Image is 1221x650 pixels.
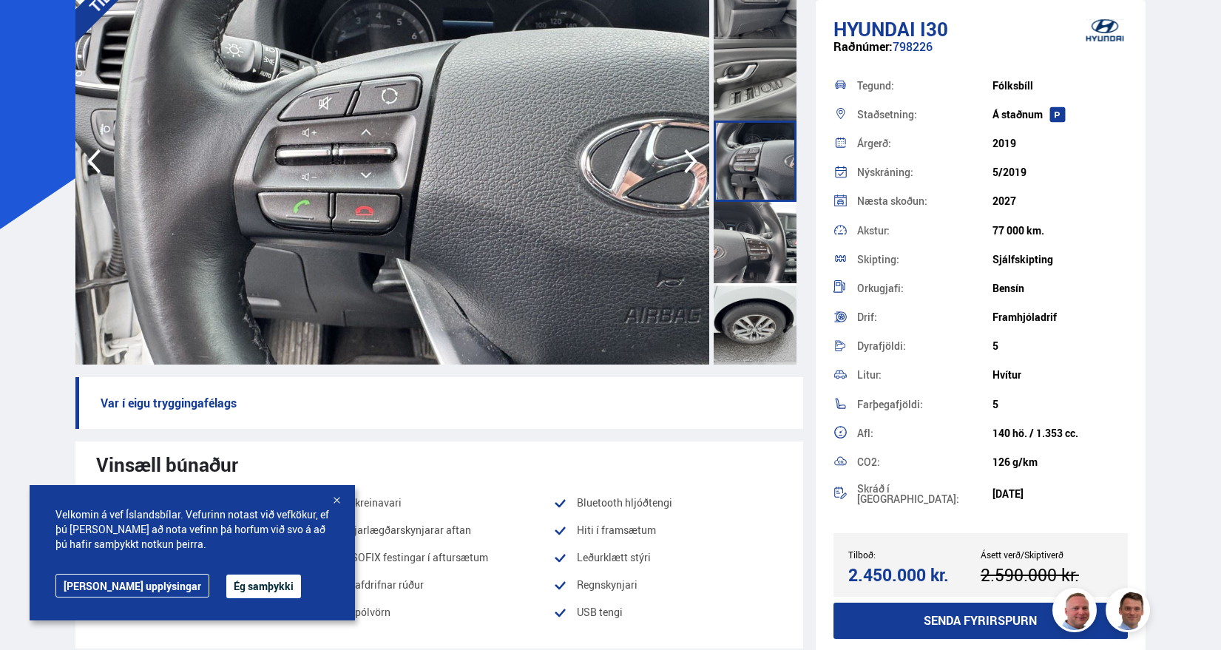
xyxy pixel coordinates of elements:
div: 2.450.000 kr. [848,565,976,585]
div: 2019 [992,138,1128,149]
div: Næsta skoðun: [857,196,992,206]
div: CO2: [857,457,992,467]
div: Framhjóladrif [992,311,1128,323]
div: Á staðnum [992,109,1128,121]
div: Staðsetning: [857,109,992,120]
div: 5 [992,340,1128,352]
div: 5 [992,399,1128,410]
div: 798226 [833,40,1129,69]
div: Sjálfskipting [992,254,1128,265]
div: Nýskráning: [857,167,992,177]
li: Hiti í framsætum [553,521,782,539]
div: 2027 [992,195,1128,207]
div: Skipting: [857,254,992,265]
button: Ég samþykki [226,575,301,598]
div: 126 g/km [992,456,1128,468]
p: Var í eigu tryggingafélags [75,377,803,429]
div: Dyrafjöldi: [857,341,992,351]
div: 77 000 km. [992,225,1128,237]
img: siFngHWaQ9KaOqBr.png [1055,590,1099,634]
div: 2.590.000 kr. [981,565,1109,585]
div: Ásett verð/Skiptiverð [981,549,1113,560]
div: Tegund: [857,81,992,91]
li: Regnskynjari [553,576,782,594]
span: Velkomin á vef Íslandsbílar. Vefurinn notast við vefkökur, ef þú [PERSON_NAME] að nota vefinn þá ... [55,507,329,552]
li: Rafdrifnar rúður [325,576,553,594]
div: Skráð í [GEOGRAPHIC_DATA]: [857,484,992,504]
div: Akstur: [857,226,992,236]
a: [PERSON_NAME] upplýsingar [55,574,209,597]
li: Bluetooth hljóðtengi [553,494,782,512]
div: Árgerð: [857,138,992,149]
li: Spólvörn [325,603,553,621]
div: Tilboð: [848,549,981,560]
div: 140 hö. / 1.353 cc. [992,427,1128,439]
button: Senda fyrirspurn [833,603,1129,639]
img: FbJEzSuNWCJXmdc-.webp [1108,590,1152,634]
span: Hyundai [833,16,916,42]
span: i30 [920,16,948,42]
div: Fólksbíll [992,80,1128,92]
li: ISOFIX festingar í aftursætum [325,549,553,566]
div: Hvítur [992,369,1128,381]
div: [DATE] [992,488,1128,500]
li: Leðurklætt stýri [553,549,782,566]
button: Opna LiveChat spjallviðmót [12,6,56,50]
li: Akreinavari [325,494,553,512]
div: Farþegafjöldi: [857,399,992,410]
span: Raðnúmer: [833,38,893,55]
div: Orkugjafi: [857,283,992,294]
img: brand logo [1075,7,1134,53]
div: Bensín [992,282,1128,294]
div: Drif: [857,312,992,322]
div: Vinsæll búnaður [96,453,782,475]
li: Fjarlægðarskynjarar aftan [325,521,553,539]
div: 5/2019 [992,166,1128,178]
li: USB tengi [553,603,782,631]
div: Litur: [857,370,992,380]
div: Afl: [857,428,992,439]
